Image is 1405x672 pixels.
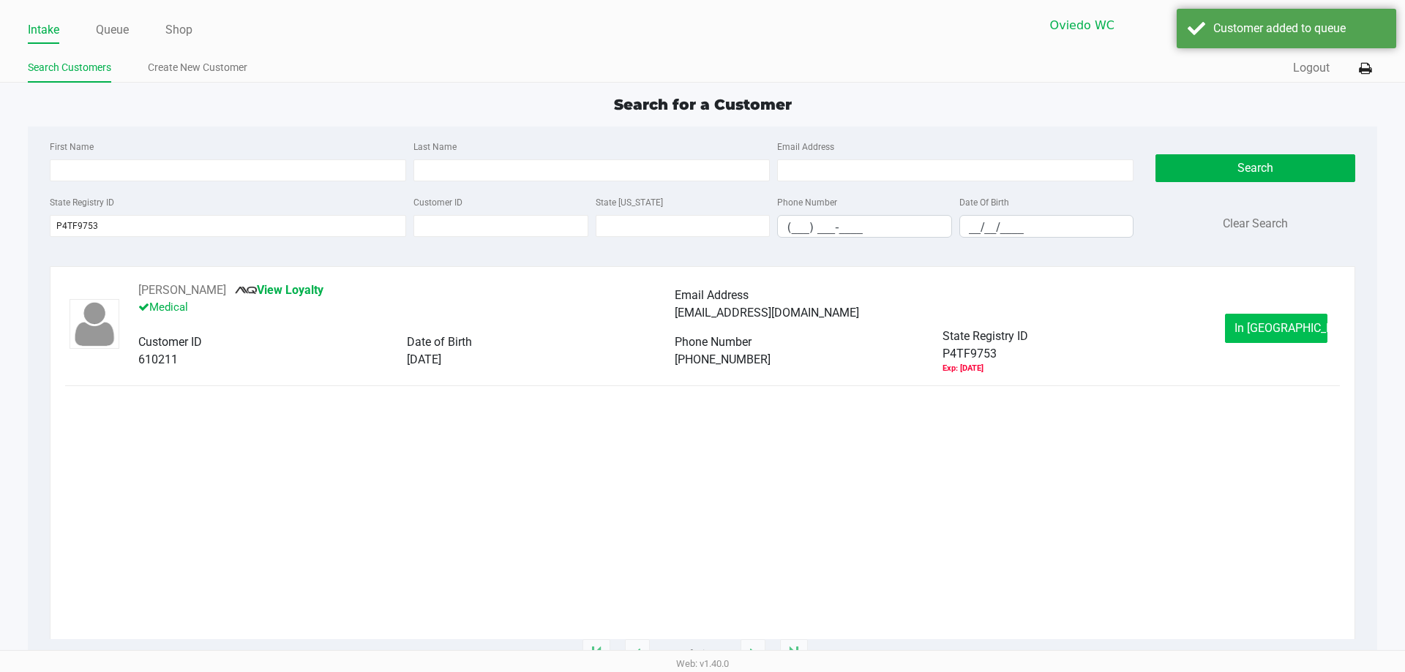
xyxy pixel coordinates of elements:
[675,352,771,366] span: [PHONE_NUMBER]
[1234,321,1357,335] span: In [GEOGRAPHIC_DATA]
[777,140,834,154] label: Email Address
[148,58,247,77] a: Create New Customer
[1195,8,1223,42] button: Select
[1293,59,1330,77] button: Logout
[1050,17,1186,34] span: Oviedo WC
[138,352,178,366] span: 610211
[138,335,202,349] span: Customer ID
[50,196,114,209] label: State Registry ID
[138,299,674,316] p: Medical
[413,140,457,154] label: Last Name
[960,216,1134,238] input: Format: MM/DD/YYYY
[96,20,129,40] a: Queue
[943,345,997,363] span: P4TF9753
[675,306,859,320] span: [EMAIL_ADDRESS][DOMAIN_NAME]
[407,335,472,349] span: Date of Birth
[675,288,749,302] span: Email Address
[778,216,951,238] input: Format: (999) 999-9999
[777,215,952,238] kendo-maskedtextbox: Format: (999) 999-9999
[1223,215,1288,233] button: Clear Search
[625,639,650,668] app-submit-button: Previous
[780,639,808,668] app-submit-button: Move to last page
[1225,314,1327,343] button: In [GEOGRAPHIC_DATA]
[959,196,1009,209] label: Date Of Birth
[138,282,226,299] button: See customer info
[50,140,94,154] label: First Name
[235,283,323,297] a: View Loyalty
[777,196,837,209] label: Phone Number
[1213,20,1385,37] div: Customer added to queue
[582,639,610,668] app-submit-button: Move to first page
[959,215,1134,238] kendo-maskedtextbox: Format: MM/DD/YYYY
[28,20,59,40] a: Intake
[664,646,726,661] span: 1 - 1 of 1 items
[165,20,192,40] a: Shop
[614,96,792,113] span: Search for a Customer
[943,329,1028,343] span: State Registry ID
[675,335,752,349] span: Phone Number
[741,639,765,668] app-submit-button: Next
[407,352,441,366] span: [DATE]
[413,196,462,209] label: Customer ID
[596,196,663,209] label: State [US_STATE]
[943,363,983,375] div: Medical card expired
[676,658,729,669] span: Web: v1.40.0
[1155,154,1355,182] button: Search
[28,58,111,77] a: Search Customers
